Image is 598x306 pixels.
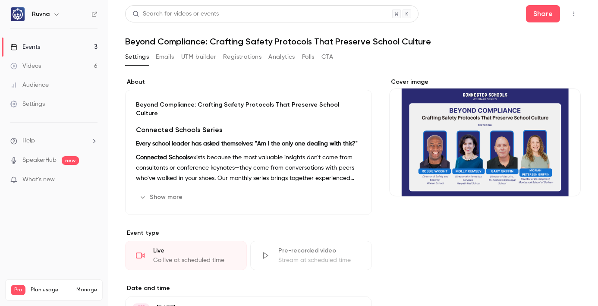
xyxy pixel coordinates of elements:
div: Stream at scheduled time [278,256,361,265]
p: Beyond Compliance: Crafting Safety Protocols That Preserve School Culture [136,101,361,118]
img: Ruvna [11,7,25,21]
div: Videos [10,62,41,70]
h6: Ruvna [32,10,50,19]
iframe: Noticeable Trigger [87,176,98,184]
button: CTA [321,50,333,64]
span: new [62,156,79,165]
button: Share [526,5,560,22]
label: About [125,78,372,86]
strong: Connected Schools [136,155,190,161]
div: Go live at scheduled time [153,256,236,265]
button: Show more [136,190,188,204]
section: Cover image [389,78,581,196]
div: Events [10,43,40,51]
span: Pro [11,285,25,295]
button: Polls [302,50,315,64]
button: Registrations [223,50,261,64]
button: Analytics [268,50,295,64]
div: Pre-recorded video [278,246,361,255]
a: Manage [76,287,97,293]
label: Date and time [125,284,372,293]
a: SpeakerHub [22,156,57,165]
p: Event type [125,229,372,237]
span: Plan usage [31,287,71,293]
span: Help [22,136,35,145]
h1: Beyond Compliance: Crafting Safety Protocols That Preserve School Culture [125,36,581,47]
label: Cover image [389,78,581,86]
p: exists because the most valuable insights don't come from consultants or conference keynotes—they... [136,152,361,183]
button: UTM builder [181,50,216,64]
div: Live [153,246,236,255]
strong: Connected Schools Series [136,126,223,134]
div: LiveGo live at scheduled time [125,241,247,270]
li: help-dropdown-opener [10,136,98,145]
div: Pre-recorded videoStream at scheduled time [250,241,372,270]
button: Settings [125,50,149,64]
div: Audience [10,81,49,89]
div: Settings [10,100,45,108]
span: What's new [22,175,55,184]
div: Search for videos or events [132,9,219,19]
button: Emails [156,50,174,64]
strong: Every school leader has asked themselves: "Am I the only one dealing with this?" [136,141,358,147]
